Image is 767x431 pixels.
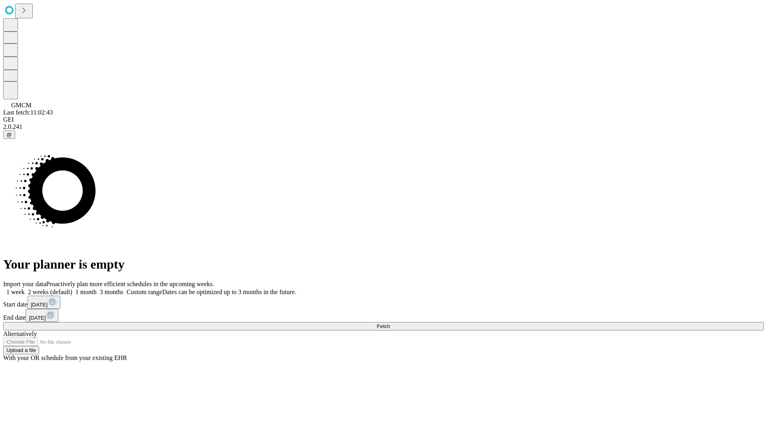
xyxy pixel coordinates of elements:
[3,281,46,287] span: Import your data
[11,102,32,109] span: GMCM
[377,323,390,329] span: Fetch
[46,281,214,287] span: Proactively plan more efficient schedules in the upcoming weeks.
[3,123,764,130] div: 2.0.241
[31,302,48,308] span: [DATE]
[127,289,162,295] span: Custom range
[3,296,764,309] div: Start date
[3,354,127,361] span: With your OR schedule from your existing EHR
[29,315,46,321] span: [DATE]
[6,132,12,138] span: @
[28,289,72,295] span: 2 weeks (default)
[76,289,97,295] span: 1 month
[162,289,296,295] span: Dates can be optimized up to 3 months in the future.
[3,330,37,337] span: Alternatively
[3,346,39,354] button: Upload a file
[3,322,764,330] button: Fetch
[3,109,53,116] span: Last fetch: 11:02:43
[28,296,60,309] button: [DATE]
[26,309,58,322] button: [DATE]
[3,257,764,272] h1: Your planner is empty
[3,309,764,322] div: End date
[100,289,123,295] span: 3 months
[3,130,15,139] button: @
[3,116,764,123] div: GEI
[6,289,25,295] span: 1 week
